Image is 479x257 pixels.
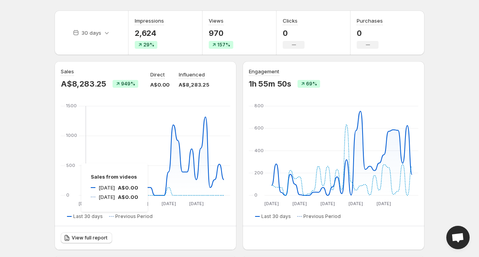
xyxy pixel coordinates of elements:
[179,71,205,78] p: Influenced
[254,170,263,175] text: 200
[254,103,264,108] text: 800
[61,232,112,243] a: View full report
[306,81,317,87] span: 69%
[135,17,164,25] h3: Impressions
[66,103,77,108] text: 1500
[292,201,307,206] text: [DATE]
[261,213,291,220] span: Last 30 days
[254,125,264,131] text: 600
[321,201,335,206] text: [DATE]
[106,201,121,206] text: [DATE]
[189,201,204,206] text: [DATE]
[283,17,298,25] h3: Clicks
[357,17,383,25] h3: Purchases
[121,81,135,87] span: 949%
[66,163,75,168] text: 500
[303,213,341,220] span: Previous Period
[264,201,279,206] text: [DATE]
[283,28,305,38] p: 0
[66,192,69,198] text: 0
[209,17,224,25] h3: Views
[143,42,154,48] span: 29%
[73,213,103,220] span: Last 30 days
[81,29,101,37] p: 30 days
[377,201,391,206] text: [DATE]
[61,79,106,89] p: A$8,283.25
[179,81,209,89] p: A$8,283.25
[134,201,148,206] text: [DATE]
[254,148,264,153] text: 400
[217,42,230,48] span: 157%
[249,79,291,89] p: 1h 55m 50s
[249,67,279,75] h3: Engagement
[66,133,77,138] text: 1000
[72,235,107,241] span: View full report
[115,213,153,220] span: Previous Period
[61,67,74,75] h3: Sales
[150,71,165,78] p: Direct
[79,201,93,206] text: [DATE]
[135,28,164,38] p: 2,624
[357,28,383,38] p: 0
[162,201,176,206] text: [DATE]
[349,201,363,206] text: [DATE]
[446,226,470,249] a: Open chat
[254,192,257,198] text: 0
[150,81,169,89] p: A$0.00
[209,28,233,38] p: 970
